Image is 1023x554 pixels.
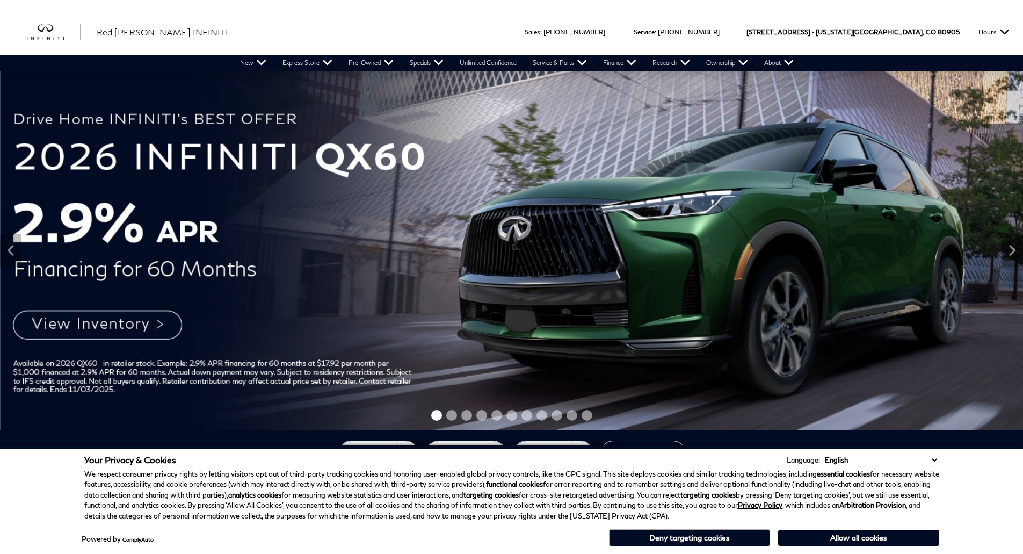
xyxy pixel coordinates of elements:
span: Your Privacy & Cookies [84,455,176,465]
span: Go to slide 3 [461,410,472,421]
a: Finance [595,55,644,71]
span: 80905 [938,9,960,55]
span: [STREET_ADDRESS] • [746,9,814,55]
a: [STREET_ADDRESS] • [US_STATE][GEOGRAPHIC_DATA], CO 80905 [746,28,960,36]
button: Deny targeting cookies [609,529,770,546]
a: Specials [402,55,452,71]
a: Unlimited Confidence [452,55,525,71]
a: Red [PERSON_NAME] INFINITI [97,26,228,39]
span: Service [634,28,655,36]
span: Go to slide 10 [567,410,577,421]
div: Powered by [82,536,154,543]
button: Search [600,441,686,467]
strong: analytics cookies [228,491,281,499]
span: Go to slide 9 [552,410,562,421]
a: Pre-Owned [340,55,402,71]
strong: essential cookies [817,470,870,478]
span: Go to slide 8 [536,410,547,421]
span: : [540,28,542,36]
a: ComplyAuto [122,536,154,543]
span: CO [926,9,936,55]
a: Express Store [274,55,340,71]
button: Type [338,441,419,468]
a: Ownership [698,55,756,71]
strong: functional cookies [486,480,543,488]
button: Year [425,441,506,468]
div: Language: [787,457,820,464]
select: Language Select [822,455,939,465]
span: [US_STATE][GEOGRAPHIC_DATA], [816,9,924,55]
a: [PHONE_NUMBER] [543,28,605,36]
img: INFINITI [27,24,81,41]
a: Privacy Policy [738,501,782,509]
button: Model [513,441,594,468]
strong: Arbitration Provision [839,501,906,509]
a: About [756,55,802,71]
a: Service & Parts [525,55,595,71]
strong: targeting cookies [680,491,736,499]
a: infiniti [27,24,81,41]
div: Next [1002,234,1023,267]
span: Go to slide 5 [491,410,502,421]
span: Go to slide 1 [431,410,442,421]
button: Allow all cookies [778,530,939,546]
span: Go to slide 11 [582,410,592,421]
p: We respect consumer privacy rights by letting visitors opt out of third-party tracking cookies an... [84,469,939,522]
strong: targeting cookies [463,491,519,499]
nav: Main Navigation [232,55,802,71]
span: Go to slide 4 [476,410,487,421]
span: Go to slide 2 [446,410,457,421]
a: [PHONE_NUMBER] [658,28,720,36]
span: : [655,28,656,36]
span: Go to slide 6 [506,410,517,421]
a: Research [644,55,698,71]
span: Go to slide 7 [521,410,532,421]
a: New [232,55,274,71]
span: Sales [525,28,540,36]
span: Red [PERSON_NAME] INFINITI [97,27,228,37]
button: Open the hours dropdown [973,9,1015,55]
